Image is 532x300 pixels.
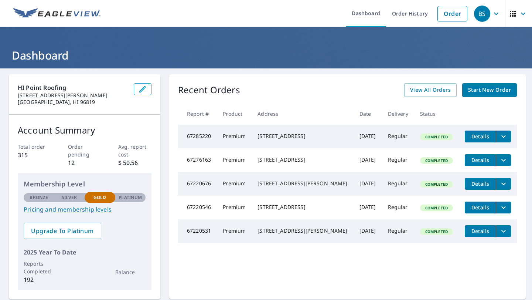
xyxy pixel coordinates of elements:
[258,227,347,235] div: [STREET_ADDRESS][PERSON_NAME]
[62,194,77,201] p: Silver
[13,8,100,19] img: EV Logo
[354,125,382,148] td: [DATE]
[465,202,496,213] button: detailsBtn-67220546
[421,158,452,163] span: Completed
[421,205,452,210] span: Completed
[24,223,101,239] a: Upgrade To Platinum
[382,103,414,125] th: Delivery
[469,133,491,140] span: Details
[421,229,452,234] span: Completed
[30,194,48,201] p: Bronze
[217,196,252,219] td: Premium
[465,178,496,190] button: detailsBtn-67220676
[217,148,252,172] td: Premium
[217,219,252,243] td: Premium
[258,203,347,211] div: [STREET_ADDRESS]
[24,275,54,284] p: 192
[24,179,146,189] p: Membership Level
[354,103,382,125] th: Date
[462,83,517,97] a: Start New Order
[178,219,217,243] td: 67220531
[354,172,382,196] td: [DATE]
[437,6,467,21] a: Order
[468,85,511,95] span: Start New Order
[469,156,491,164] span: Details
[252,103,353,125] th: Address
[217,103,252,125] th: Product
[465,154,496,166] button: detailsBtn-67276163
[469,227,491,235] span: Details
[382,148,414,172] td: Regular
[18,143,51,151] p: Total order
[258,180,347,187] div: [STREET_ADDRESS][PERSON_NAME]
[18,124,151,137] p: Account Summary
[354,219,382,243] td: [DATE]
[404,83,457,97] a: View All Orders
[465,225,496,237] button: detailsBtn-67220531
[465,131,496,142] button: detailsBtn-67285220
[18,151,51,159] p: 315
[382,172,414,196] td: Regular
[414,103,459,125] th: Status
[93,194,106,201] p: Gold
[178,125,217,148] td: 67285220
[258,132,347,140] div: [STREET_ADDRESS]
[382,125,414,148] td: Regular
[178,196,217,219] td: 67220546
[410,85,451,95] span: View All Orders
[217,172,252,196] td: Premium
[469,204,491,211] span: Details
[382,196,414,219] td: Regular
[178,148,217,172] td: 67276163
[178,103,217,125] th: Report #
[469,180,491,187] span: Details
[217,125,252,148] td: Premium
[18,99,128,105] p: [GEOGRAPHIC_DATA], HI 96819
[18,83,128,92] p: HI Point Roofing
[18,92,128,99] p: [STREET_ADDRESS][PERSON_NAME]
[354,196,382,219] td: [DATE]
[496,202,511,213] button: filesDropdownBtn-67220546
[382,219,414,243] td: Regular
[354,148,382,172] td: [DATE]
[178,172,217,196] td: 67220676
[68,158,102,167] p: 12
[421,182,452,187] span: Completed
[258,156,347,164] div: [STREET_ADDRESS]
[115,268,146,276] p: Balance
[496,178,511,190] button: filesDropdownBtn-67220676
[421,134,452,139] span: Completed
[496,131,511,142] button: filesDropdownBtn-67285220
[9,48,523,63] h1: Dashboard
[118,143,152,158] p: Avg. report cost
[68,143,102,158] p: Order pending
[30,227,95,235] span: Upgrade To Platinum
[119,194,142,201] p: Platinum
[24,248,146,257] p: 2025 Year To Date
[178,83,240,97] p: Recent Orders
[496,154,511,166] button: filesDropdownBtn-67276163
[496,225,511,237] button: filesDropdownBtn-67220531
[24,260,54,275] p: Reports Completed
[24,205,146,214] a: Pricing and membership levels
[474,6,490,22] div: BS
[118,158,152,167] p: $ 50.56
